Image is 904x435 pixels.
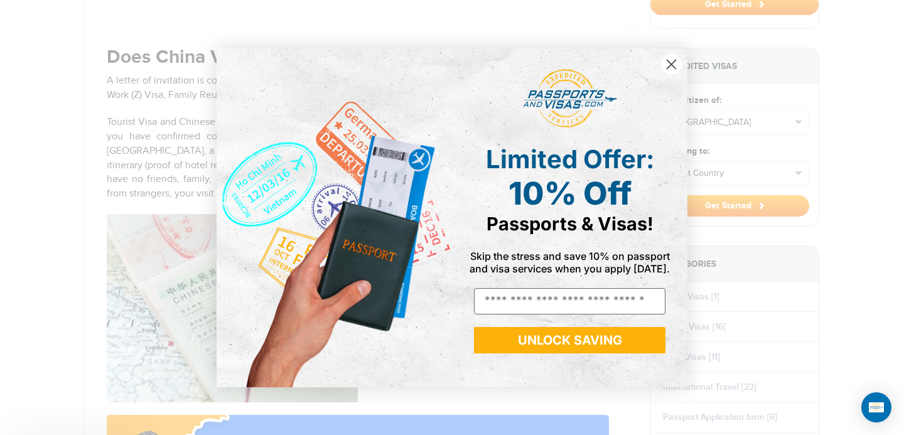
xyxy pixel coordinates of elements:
img: passports and visas [523,69,617,128]
div: Open Intercom Messenger [861,392,891,422]
span: Passports & Visas! [487,213,654,235]
span: Skip the stress and save 10% on passport and visa services when you apply [DATE]. [470,250,670,275]
button: UNLOCK SAVING [474,327,665,353]
button: Close dialog [660,53,682,75]
img: de9cda0d-0715-46ca-9a25-073762a91ba7.png [217,48,452,387]
span: Limited Offer: [486,144,654,175]
span: 10% Off [508,175,632,212]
